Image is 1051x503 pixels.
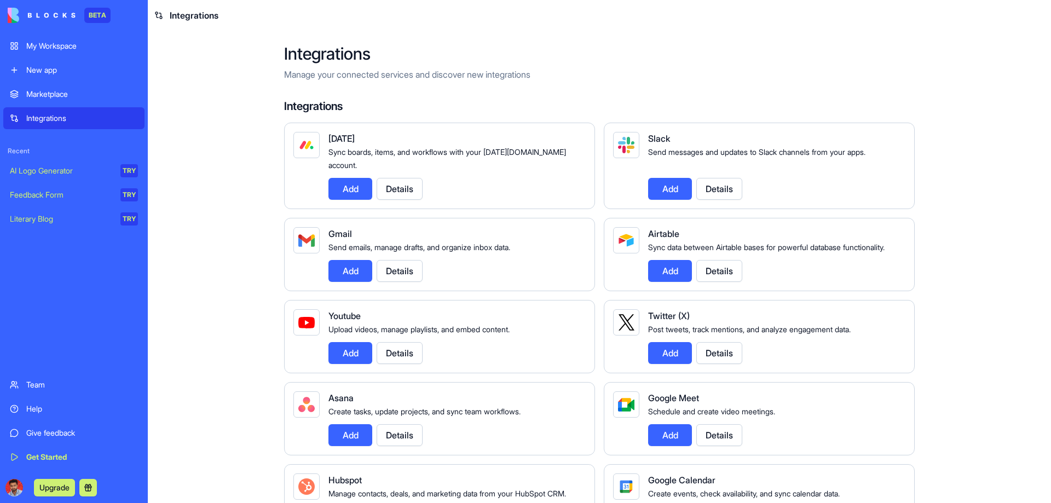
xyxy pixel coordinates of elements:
[26,89,138,100] div: Marketplace
[328,147,566,170] span: Sync boards, items, and workflows with your [DATE][DOMAIN_NAME] account.
[696,424,742,446] button: Details
[3,374,145,396] a: Team
[3,208,145,230] a: Literary BlogTRY
[26,113,138,124] div: Integrations
[648,489,840,498] span: Create events, check availability, and sync calendar data.
[328,242,510,252] span: Send emails, manage drafts, and organize inbox data.
[328,310,361,321] span: Youtube
[648,325,851,334] span: Post tweets, track mentions, and analyze engagement data.
[648,424,692,446] button: Add
[3,398,145,420] a: Help
[648,475,715,485] span: Google Calendar
[5,479,23,496] img: ACg8ocKtAfE5ztx-XHUwjwR2Mwi0e3DAQ4pXbdLMU8bhzbvXYCbIwMU=s96-c
[8,8,111,23] a: BETA
[120,188,138,201] div: TRY
[3,147,145,155] span: Recent
[328,489,566,498] span: Manage contacts, deals, and marketing data from your HubSpot CRM.
[120,212,138,226] div: TRY
[648,407,775,416] span: Schedule and create video meetings.
[377,260,423,282] button: Details
[3,59,145,81] a: New app
[3,83,145,105] a: Marketplace
[8,8,76,23] img: logo
[648,310,690,321] span: Twitter (X)
[3,446,145,468] a: Get Started
[170,9,218,22] span: Integrations
[648,178,692,200] button: Add
[26,427,138,438] div: Give feedback
[648,392,699,403] span: Google Meet
[26,452,138,462] div: Get Started
[3,160,145,182] a: AI Logo GeneratorTRY
[328,325,510,334] span: Upload videos, manage playlists, and embed content.
[328,260,372,282] button: Add
[648,133,670,144] span: Slack
[10,189,113,200] div: Feedback Form
[26,379,138,390] div: Team
[3,107,145,129] a: Integrations
[120,164,138,177] div: TRY
[284,99,915,114] h4: Integrations
[648,228,679,239] span: Airtable
[26,41,138,51] div: My Workspace
[328,424,372,446] button: Add
[284,68,915,81] p: Manage your connected services and discover new integrations
[26,65,138,76] div: New app
[10,213,113,224] div: Literary Blog
[328,392,354,403] span: Asana
[328,228,352,239] span: Gmail
[3,422,145,444] a: Give feedback
[377,342,423,364] button: Details
[377,424,423,446] button: Details
[328,178,372,200] button: Add
[696,342,742,364] button: Details
[696,178,742,200] button: Details
[84,8,111,23] div: BETA
[328,133,355,144] span: [DATE]
[377,178,423,200] button: Details
[26,403,138,414] div: Help
[284,44,915,63] h2: Integrations
[328,407,521,416] span: Create tasks, update projects, and sync team workflows.
[648,342,692,364] button: Add
[328,475,362,485] span: Hubspot
[328,342,372,364] button: Add
[34,479,75,496] button: Upgrade
[34,482,75,493] a: Upgrade
[696,260,742,282] button: Details
[3,35,145,57] a: My Workspace
[648,260,692,282] button: Add
[10,165,113,176] div: AI Logo Generator
[648,147,865,157] span: Send messages and updates to Slack channels from your apps.
[3,184,145,206] a: Feedback FormTRY
[648,242,885,252] span: Sync data between Airtable bases for powerful database functionality.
